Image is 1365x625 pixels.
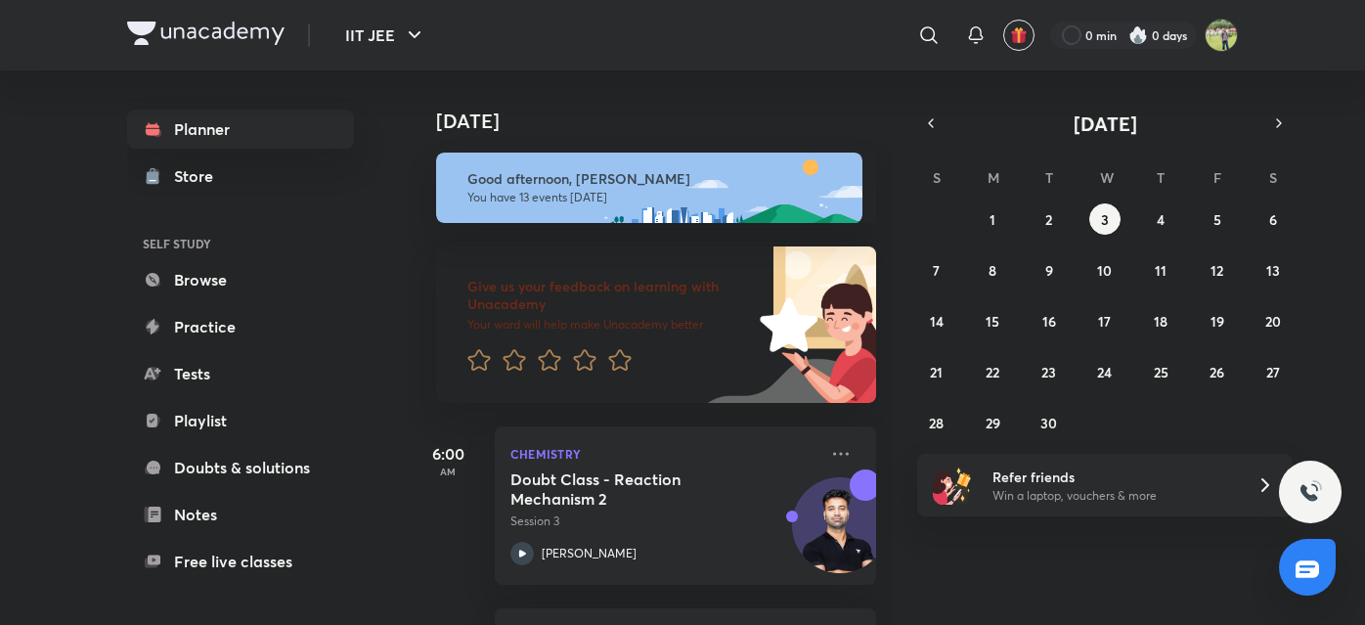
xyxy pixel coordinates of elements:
a: Free live classes [127,542,354,581]
a: Notes [127,495,354,534]
abbr: September 18, 2025 [1154,312,1167,331]
p: Your word will help make Unacademy better [467,317,753,333]
abbr: September 27, 2025 [1266,363,1280,381]
abbr: Saturday [1269,168,1277,187]
p: You have 13 events [DATE] [467,190,845,205]
abbr: September 24, 2025 [1097,363,1112,381]
button: September 17, 2025 [1089,305,1121,336]
img: ttu [1299,480,1322,504]
abbr: September 5, 2025 [1213,210,1221,229]
button: September 20, 2025 [1257,305,1289,336]
p: Session 3 [510,513,817,530]
abbr: September 29, 2025 [986,414,1000,432]
button: September 26, 2025 [1202,356,1233,387]
abbr: September 6, 2025 [1269,210,1277,229]
abbr: Monday [988,168,999,187]
img: KRISH JINDAL [1205,19,1238,52]
a: Company Logo [127,22,285,50]
abbr: September 23, 2025 [1041,363,1056,381]
p: AM [409,466,487,477]
a: Tests [127,354,354,393]
button: September 10, 2025 [1089,254,1121,286]
img: referral [933,466,972,505]
button: September 6, 2025 [1257,203,1289,235]
button: September 1, 2025 [977,203,1008,235]
button: September 15, 2025 [977,305,1008,336]
abbr: September 2, 2025 [1045,210,1052,229]
button: September 8, 2025 [977,254,1008,286]
h4: [DATE] [436,110,896,133]
button: September 16, 2025 [1034,305,1065,336]
abbr: September 12, 2025 [1211,261,1223,280]
button: September 13, 2025 [1257,254,1289,286]
abbr: Friday [1213,168,1221,187]
abbr: Thursday [1157,168,1165,187]
abbr: Wednesday [1100,168,1114,187]
img: afternoon [436,153,862,223]
abbr: Tuesday [1045,168,1053,187]
abbr: September 30, 2025 [1040,414,1057,432]
img: Company Logo [127,22,285,45]
button: September 4, 2025 [1145,203,1176,235]
a: Store [127,156,354,196]
img: Avatar [793,488,887,582]
button: September 2, 2025 [1034,203,1065,235]
abbr: September 9, 2025 [1045,261,1053,280]
abbr: September 20, 2025 [1265,312,1281,331]
a: Doubts & solutions [127,448,354,487]
button: September 21, 2025 [921,356,952,387]
p: [PERSON_NAME] [542,545,637,562]
h6: Good afternoon, [PERSON_NAME] [467,170,845,188]
button: avatar [1003,20,1035,51]
button: [DATE] [945,110,1265,137]
abbr: Sunday [933,168,941,187]
abbr: September 19, 2025 [1211,312,1224,331]
abbr: September 3, 2025 [1101,210,1109,229]
button: September 27, 2025 [1257,356,1289,387]
abbr: September 16, 2025 [1042,312,1056,331]
button: September 9, 2025 [1034,254,1065,286]
abbr: September 22, 2025 [986,363,999,381]
img: avatar [1010,26,1028,44]
button: September 24, 2025 [1089,356,1121,387]
button: September 19, 2025 [1202,305,1233,336]
abbr: September 15, 2025 [986,312,999,331]
button: September 14, 2025 [921,305,952,336]
a: Playlist [127,401,354,440]
button: September 11, 2025 [1145,254,1176,286]
abbr: September 28, 2025 [929,414,944,432]
a: Browse [127,260,354,299]
h6: Refer friends [992,467,1233,487]
abbr: September 21, 2025 [930,363,943,381]
div: Store [174,164,225,188]
abbr: September 8, 2025 [989,261,996,280]
a: Planner [127,110,354,149]
h6: SELF STUDY [127,227,354,260]
abbr: September 4, 2025 [1157,210,1165,229]
abbr: September 10, 2025 [1097,261,1112,280]
button: IIT JEE [333,16,438,55]
button: September 29, 2025 [977,407,1008,438]
p: Win a laptop, vouchers & more [992,487,1233,505]
button: September 30, 2025 [1034,407,1065,438]
button: September 7, 2025 [921,254,952,286]
abbr: September 11, 2025 [1155,261,1167,280]
abbr: September 17, 2025 [1098,312,1111,331]
abbr: September 13, 2025 [1266,261,1280,280]
p: Chemistry [510,442,817,466]
h6: Give us your feedback on learning with Unacademy [467,278,753,313]
h5: 6:00 [409,442,487,466]
img: feedback_image [693,246,876,403]
abbr: September 25, 2025 [1154,363,1168,381]
button: September 28, 2025 [921,407,952,438]
h5: Doubt Class - Reaction Mechanism 2 [510,469,754,509]
abbr: September 7, 2025 [933,261,940,280]
abbr: September 26, 2025 [1210,363,1224,381]
button: September 22, 2025 [977,356,1008,387]
button: September 25, 2025 [1145,356,1176,387]
button: September 12, 2025 [1202,254,1233,286]
abbr: September 14, 2025 [930,312,944,331]
img: streak [1128,25,1148,45]
span: [DATE] [1074,111,1137,137]
button: September 18, 2025 [1145,305,1176,336]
